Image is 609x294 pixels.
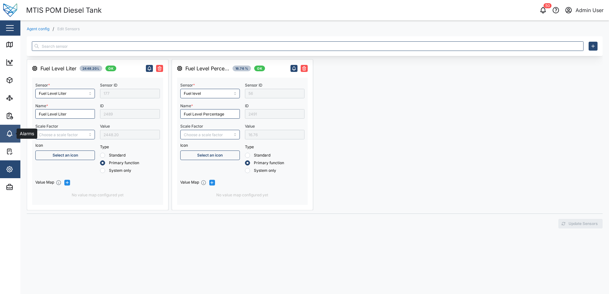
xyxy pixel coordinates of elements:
[180,179,199,185] div: Value Map
[17,130,36,137] div: Alarms
[245,83,262,87] label: Sensor ID
[180,130,240,139] input: Choose a scale factor
[564,6,604,15] button: Admin User
[544,3,552,8] div: 50
[100,124,110,129] label: Value
[250,160,284,165] label: Primary function
[180,83,195,87] label: Sensor
[17,94,32,101] div: Sites
[17,59,45,66] div: Dashboard
[17,77,36,84] div: Assets
[17,112,38,119] div: Reports
[57,27,80,31] div: Edit Sensors
[180,124,203,129] label: Scale Factor
[100,144,160,150] div: Type
[180,143,240,149] div: Icon
[180,89,240,98] input: Choose a sensor
[105,153,125,158] label: Standard
[105,160,139,165] label: Primary function
[105,168,131,173] label: System only
[32,41,584,51] input: Search sensor
[17,166,39,173] div: Settings
[235,66,248,71] span: 16.76 %
[100,83,118,87] label: Sensor ID
[250,153,270,158] label: Standard
[35,124,58,129] label: Scale Factor
[35,179,54,185] div: Value Map
[245,104,249,108] label: ID
[35,104,48,108] label: Name
[180,104,193,108] label: Name
[53,151,78,160] span: Select an icon
[180,150,240,160] button: Select an icon
[3,3,17,17] img: Main Logo
[17,148,34,155] div: Tasks
[108,66,113,71] span: OK
[35,83,50,87] label: Sensor
[35,192,160,198] div: No value map configured yet
[26,5,102,16] div: MTIS POM Diesel Tank
[257,66,262,71] span: OK
[185,65,229,73] div: Fuel Level Perce...
[100,104,104,108] label: ID
[35,89,95,98] input: Choose a sensor
[17,41,31,48] div: Map
[35,130,95,139] input: Choose a scale factor
[27,27,49,31] a: Agent config
[53,27,54,31] div: /
[40,65,76,73] div: Fuel Level Liter
[35,150,95,160] button: Select an icon
[82,66,99,71] span: 2448.20 L
[180,192,305,198] div: No value map configured yet
[245,144,304,150] div: Type
[17,184,35,191] div: Admin
[197,151,223,160] span: Select an icon
[35,143,95,149] div: Icon
[250,168,276,173] label: System only
[576,6,604,14] div: Admin User
[245,124,255,129] label: Value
